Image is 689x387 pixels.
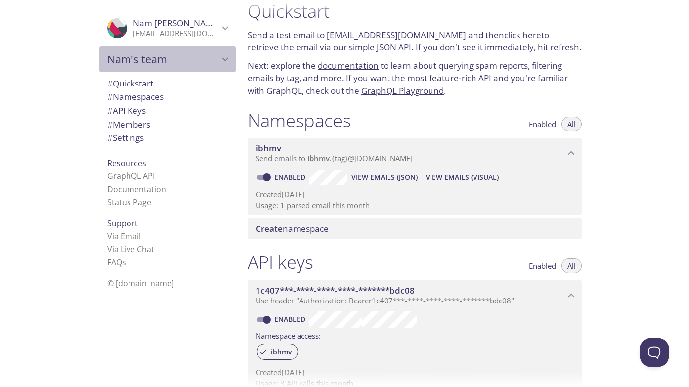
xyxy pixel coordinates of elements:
[107,132,144,143] span: Settings
[99,46,236,72] div: Nam's team
[248,218,582,239] div: Create namespace
[640,338,669,367] iframe: Help Scout Beacon - Open
[248,138,582,169] div: ibhmv namespace
[99,131,236,145] div: Team Settings
[107,119,150,130] span: Members
[107,119,113,130] span: #
[107,244,154,255] a: Via Live Chat
[273,314,309,324] a: Enabled
[107,78,153,89] span: Quickstart
[107,52,219,66] span: Nam's team
[422,170,503,185] button: View Emails (Visual)
[133,29,219,39] p: [EMAIL_ADDRESS][DOMAIN_NAME]
[99,118,236,131] div: Members
[523,258,562,273] button: Enabled
[107,171,155,181] a: GraphQL API
[107,231,141,242] a: Via Email
[107,158,146,169] span: Resources
[256,142,281,154] span: ibhmv
[256,367,574,378] p: Created [DATE]
[107,218,138,229] span: Support
[107,105,113,116] span: #
[107,278,174,289] span: © [DOMAIN_NAME]
[99,90,236,104] div: Namespaces
[426,172,499,183] span: View Emails (Visual)
[257,344,298,360] div: ibhmv
[256,153,413,163] span: Send emails to . {tag} @[DOMAIN_NAME]
[99,77,236,90] div: Quickstart
[256,328,321,342] label: Namespace access:
[327,29,466,41] a: [EMAIL_ADDRESS][DOMAIN_NAME]
[318,60,379,71] a: documentation
[265,347,298,356] span: ibhmv
[248,109,351,131] h1: Namespaces
[361,85,444,96] a: GraphQL Playground
[99,12,236,44] div: Nam Kevin
[99,104,236,118] div: API Keys
[107,105,146,116] span: API Keys
[347,170,422,185] button: View Emails (JSON)
[248,59,582,97] p: Next: explore the to learn about querying spam reports, filtering emails by tag, and more. If you...
[122,257,126,268] span: s
[107,184,166,195] a: Documentation
[561,117,582,131] button: All
[133,17,221,29] span: Nam [PERSON_NAME]
[256,223,329,234] span: namespace
[107,91,113,102] span: #
[107,132,113,143] span: #
[256,189,574,200] p: Created [DATE]
[561,258,582,273] button: All
[273,172,309,182] a: Enabled
[248,29,582,54] p: Send a test email to and then to retrieve the email via our simple JSON API. If you don't see it ...
[523,117,562,131] button: Enabled
[256,200,574,211] p: Usage: 1 parsed email this month
[107,91,164,102] span: Namespaces
[256,223,283,234] span: Create
[504,29,541,41] a: click here
[248,251,313,273] h1: API keys
[351,172,418,183] span: View Emails (JSON)
[107,197,151,208] a: Status Page
[107,257,126,268] a: FAQ
[107,78,113,89] span: #
[307,153,330,163] span: ibhmv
